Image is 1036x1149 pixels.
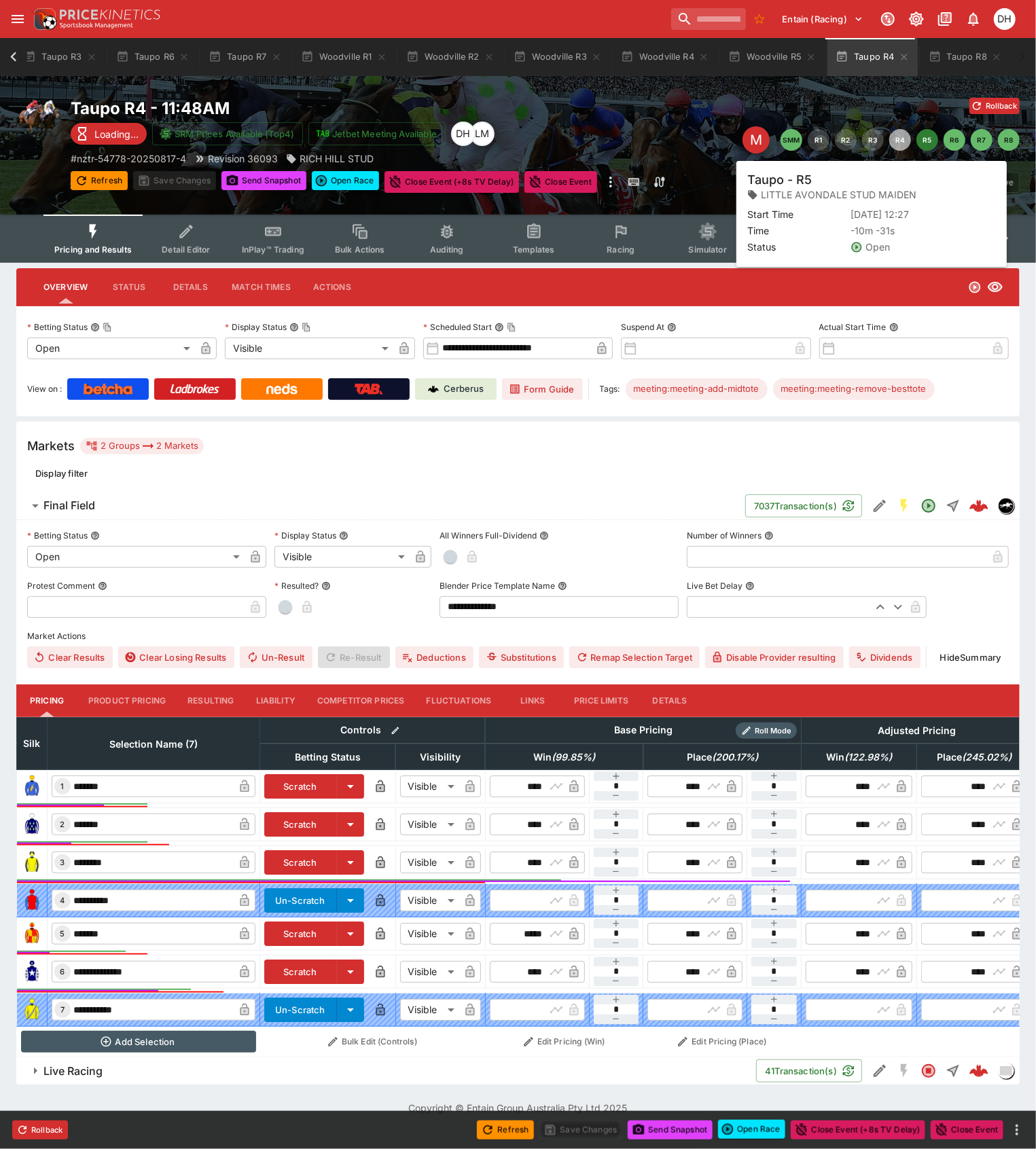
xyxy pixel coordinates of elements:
[749,725,797,737] span: Roll Mode
[316,127,329,141] img: jetbet-logo.svg
[852,244,911,255] span: Related Events
[868,494,892,518] button: Edit Detail
[208,151,278,166] p: Revision 36093
[398,38,503,76] button: Woodville R2
[892,1059,916,1083] button: SGM Disabled
[400,852,459,873] div: Visible
[103,323,112,332] button: Copy To Clipboard
[600,378,620,400] label: Tags:
[440,530,537,541] p: All Winners Full-Dividend
[30,5,57,33] img: PriceKinetics Logo
[293,38,395,76] button: Woodville R1
[27,338,195,359] div: Open
[712,749,758,765] em: ( 200.17 %)
[335,244,385,255] span: Bulk Actions
[400,923,459,945] div: Visible
[518,749,610,765] span: Win
[405,749,476,765] span: Visibility
[689,244,727,255] span: Simulator
[260,717,486,744] th: Controls
[639,685,700,717] button: Details
[58,858,68,867] span: 3
[242,244,304,255] span: InPlay™ Trading
[400,814,459,835] div: Visible
[819,321,887,333] p: Actual Start Time
[932,646,1009,668] button: HideSummary
[552,749,595,765] em: ( 99.85 %)
[312,171,379,190] button: Open Race
[998,498,1014,514] div: nztr
[862,129,884,151] button: R3
[971,175,1014,189] p: Auto-Save
[170,384,219,395] img: Ladbrokes
[613,38,717,76] button: Woodville R4
[416,685,503,717] button: Fluctuations
[451,122,476,146] div: Dan Hooper
[27,378,62,400] label: View on :
[968,280,982,294] svg: Open
[312,171,379,190] div: split button
[921,1063,937,1079] svg: Closed
[264,922,337,946] button: Scratch
[999,498,1014,513] img: nztr
[400,999,459,1021] div: Visible
[835,129,857,151] button: R2
[513,244,554,255] span: Templates
[440,580,555,591] p: Blender Price Template Name
[27,462,96,484] button: Display filter
[286,151,374,166] div: RICH HILL STUD
[821,172,1020,193] div: Start From
[274,546,410,568] div: Visible
[94,127,139,141] p: Loading...
[58,896,68,905] span: 4
[77,685,177,717] button: Product Pricing
[791,1120,925,1139] button: Close Event (+8s TV Delay)
[152,122,303,145] button: SRM Prices Available (Top4)
[621,321,664,333] p: Suspend At
[308,122,446,145] button: Jetbet Meeting Available
[160,271,221,304] button: Details
[773,378,935,400] div: Betting Target: cerberus
[687,530,762,541] p: Number of Winners
[264,960,337,984] button: Scratch
[266,384,297,395] img: Neds
[827,38,917,76] button: Taupo R4
[843,175,880,189] p: Overtype
[479,646,564,668] button: Substitutions
[811,749,907,765] span: Win
[60,10,160,20] img: PriceKinetics
[27,580,95,591] p: Protest Comment
[687,580,743,591] p: Live Bet Delay
[60,22,133,29] img: Sportsbook Management
[355,384,383,395] img: TabNZ
[990,4,1020,34] button: Daniel Hooper
[933,7,957,31] button: Documentation
[27,530,88,541] p: Betting Status
[71,171,128,190] button: Refresh
[16,685,77,717] button: Pricing
[33,271,99,304] button: Overview
[941,1059,965,1083] button: Straight
[221,171,306,190] button: Send Snapshot
[969,496,988,515] img: logo-cerberus--red.svg
[931,1120,1003,1139] button: Close Event
[969,1061,988,1080] div: 9167b5d2-f4f9-4817-aaf1-f383eb724da2
[225,338,393,359] div: Visible
[769,244,820,255] span: Popular Bets
[969,1061,988,1080] img: logo-cerberus--red.svg
[671,8,746,30] input: search
[923,749,1027,765] span: Place
[507,323,516,332] button: Copy To Clipboard
[941,494,965,518] button: Straight
[999,1063,1014,1078] img: liveracing
[904,7,929,31] button: Toggle light/dark mode
[84,384,132,395] img: Betcha
[21,961,43,983] img: runner 6
[889,129,911,151] button: R4
[21,999,43,1021] img: runner 7
[306,685,416,717] button: Competitor Prices
[58,967,68,977] span: 6
[27,321,88,333] p: Betting Status
[916,494,941,518] button: Open
[54,244,132,255] span: Pricing and Results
